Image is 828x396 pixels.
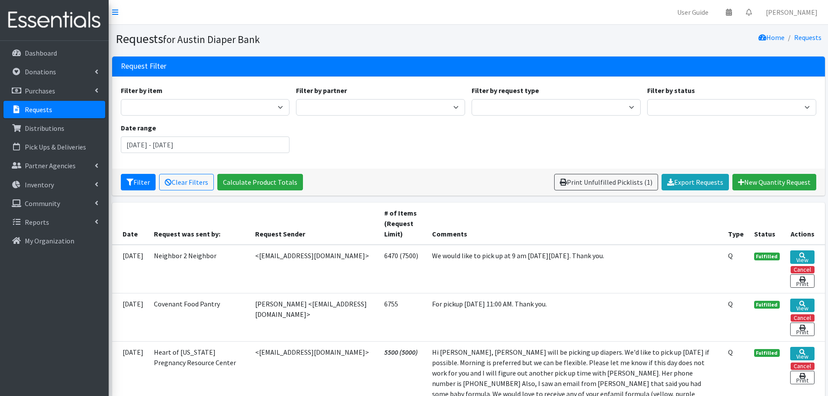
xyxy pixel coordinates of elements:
[758,33,785,42] a: Home
[3,82,105,100] a: Purchases
[121,123,156,133] label: Date range
[25,49,57,57] p: Dashboard
[790,299,814,312] a: View
[121,136,290,153] input: January 1, 2011 - December 31, 2011
[554,174,658,190] a: Print Unfulfilled Picklists (1)
[723,203,749,245] th: Type
[790,347,814,360] a: View
[149,293,250,341] td: Covenant Food Pantry
[25,218,49,226] p: Reports
[250,203,379,245] th: Request Sender
[116,31,466,47] h1: Requests
[250,293,379,341] td: [PERSON_NAME] <[EMAIL_ADDRESS][DOMAIN_NAME]>
[3,232,105,250] a: My Organization
[159,174,214,190] a: Clear Filters
[3,101,105,118] a: Requests
[732,174,816,190] a: New Quantity Request
[379,293,427,341] td: 6755
[25,161,76,170] p: Partner Agencies
[790,274,814,288] a: Print
[3,138,105,156] a: Pick Ups & Deliveries
[728,299,733,308] abbr: Quantity
[25,199,60,208] p: Community
[647,85,695,96] label: Filter by status
[427,245,723,293] td: We would like to pick up at 9 am [DATE][DATE]. Thank you.
[794,33,821,42] a: Requests
[791,314,815,322] button: Cancel
[296,85,347,96] label: Filter by partner
[759,3,825,21] a: [PERSON_NAME]
[25,143,86,151] p: Pick Ups & Deliveries
[790,371,814,384] a: Print
[662,174,729,190] a: Export Requests
[25,67,56,76] p: Donations
[379,245,427,293] td: 6470 (7500)
[472,85,539,96] label: Filter by request type
[427,293,723,341] td: For pickup [DATE] 11:00 AM. Thank you.
[790,250,814,264] a: View
[25,124,64,133] p: Distributions
[3,120,105,137] a: Distributions
[25,236,74,245] p: My Organization
[25,180,54,189] p: Inventory
[379,203,427,245] th: # of Items (Request Limit)
[670,3,715,21] a: User Guide
[250,245,379,293] td: <[EMAIL_ADDRESS][DOMAIN_NAME]>
[728,251,733,260] abbr: Quantity
[149,203,250,245] th: Request was sent by:
[3,176,105,193] a: Inventory
[791,363,815,370] button: Cancel
[25,105,52,114] p: Requests
[3,6,105,35] img: HumanEssentials
[3,213,105,231] a: Reports
[112,245,149,293] td: [DATE]
[3,195,105,212] a: Community
[25,87,55,95] p: Purchases
[749,203,785,245] th: Status
[121,62,166,71] h3: Request Filter
[112,293,149,341] td: [DATE]
[728,348,733,356] abbr: Quantity
[149,245,250,293] td: Neighbor 2 Neighbor
[121,85,163,96] label: Filter by item
[3,44,105,62] a: Dashboard
[112,203,149,245] th: Date
[754,253,780,260] span: Fulfilled
[754,301,780,309] span: Fulfilled
[217,174,303,190] a: Calculate Product Totals
[791,266,815,273] button: Cancel
[3,63,105,80] a: Donations
[3,157,105,174] a: Partner Agencies
[785,203,825,245] th: Actions
[754,349,780,357] span: Fulfilled
[427,203,723,245] th: Comments
[790,323,814,336] a: Print
[121,174,156,190] button: Filter
[163,33,260,46] small: for Austin Diaper Bank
